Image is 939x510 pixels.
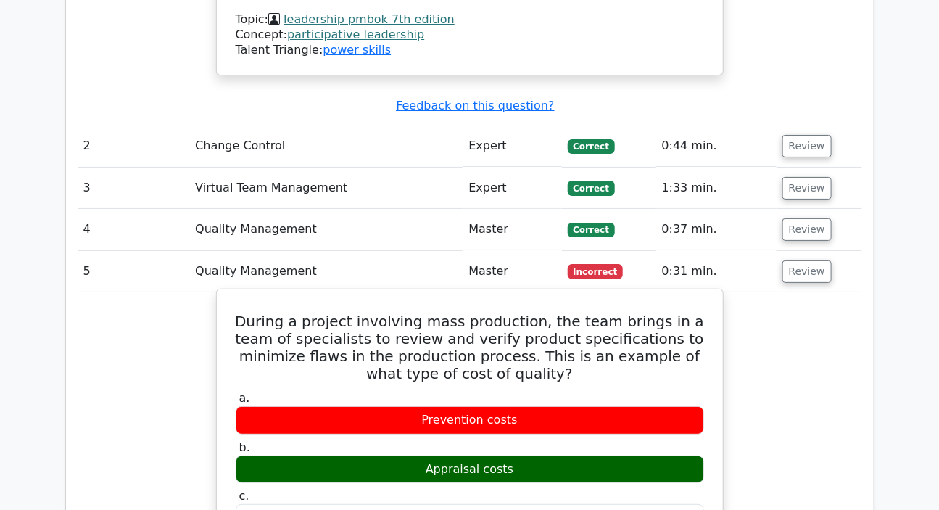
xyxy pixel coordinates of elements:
td: Change Control [189,126,463,167]
h5: During a project involving mass production, the team brings in a team of specialists to review an... [234,313,706,382]
td: 5 [78,251,190,292]
td: Master [463,251,561,292]
a: participative leadership [287,28,424,41]
span: c. [239,489,249,503]
span: a. [239,391,250,405]
button: Review [782,135,832,157]
button: Review [782,177,832,200]
td: Expert [463,168,561,209]
div: Talent Triangle: [236,12,704,57]
td: 0:37 min. [656,209,777,250]
td: Quality Management [189,209,463,250]
a: power skills [323,43,391,57]
span: Incorrect [568,264,624,279]
td: 0:44 min. [656,126,777,167]
td: Quality Management [189,251,463,292]
div: Appraisal costs [236,456,704,484]
div: Topic: [236,12,704,28]
td: 2 [78,126,190,167]
a: leadership pmbok 7th edition [284,12,455,26]
td: 4 [78,209,190,250]
div: Concept: [236,28,704,43]
div: Prevention costs [236,406,704,435]
span: Correct [568,181,615,195]
span: Correct [568,223,615,237]
td: Master [463,209,561,250]
button: Review [782,260,832,283]
td: Expert [463,126,561,167]
span: b. [239,440,250,454]
span: Correct [568,139,615,154]
td: Virtual Team Management [189,168,463,209]
a: Feedback on this question? [396,99,554,112]
button: Review [782,218,832,241]
td: 0:31 min. [656,251,777,292]
td: 1:33 min. [656,168,777,209]
td: 3 [78,168,190,209]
